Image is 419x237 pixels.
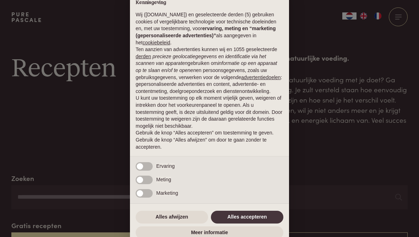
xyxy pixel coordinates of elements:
[136,11,283,46] p: Wij ([DOMAIN_NAME]) en geselecteerde derden (5) gebruiken cookies of vergelijkbare technologie vo...
[156,163,175,169] span: Ervaring
[156,190,178,196] span: Marketing
[136,53,151,60] button: derden
[241,74,281,81] button: advertentiedoelen
[136,54,266,66] em: precieze geolocatiegegevens en identificatie via het scannen van apparaten
[136,26,276,38] strong: ervaring, meting en “marketing (gepersonaliseerde advertenties)”
[136,46,283,95] p: Ten aanzien van advertenties kunnen wij en 1055 geselecteerde gebruiken om en persoonsgegevens, z...
[211,211,283,224] button: Alles accepteren
[136,211,208,224] button: Alles afwijzen
[142,40,170,45] a: cookiebeleid
[156,177,171,182] span: Meting
[136,95,283,129] p: U kunt uw toestemming op elk moment vrijelijk geven, weigeren of intrekken door het voorkeurenpan...
[136,60,277,73] em: informatie op een apparaat op te slaan en/of te openen
[136,129,283,150] p: Gebruik de knop “Alles accepteren” om toestemming te geven. Gebruik de knop “Alles afwijzen” om d...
